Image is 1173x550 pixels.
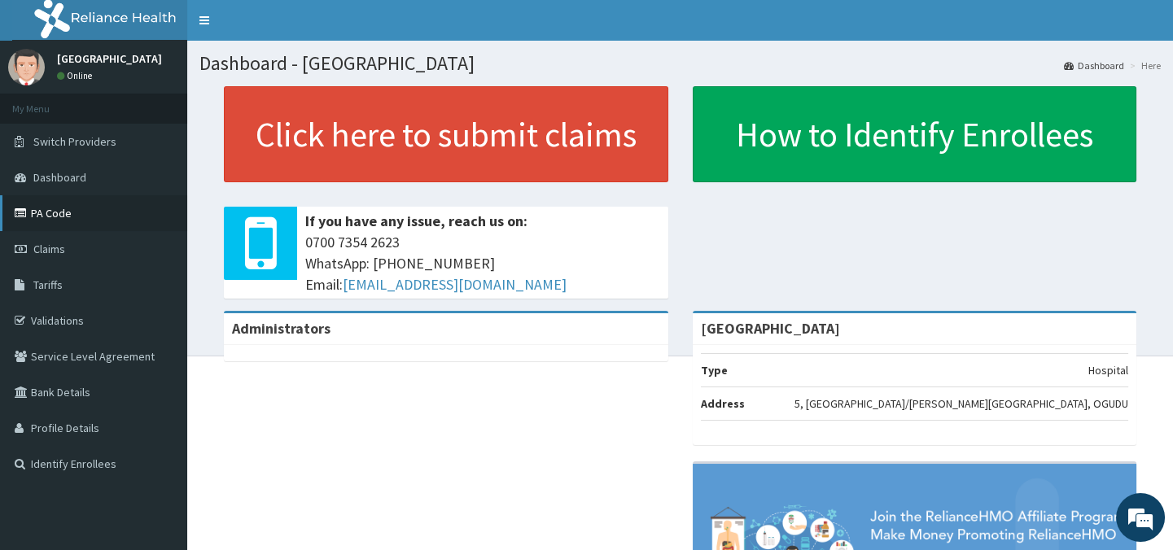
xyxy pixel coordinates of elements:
img: User Image [8,49,45,85]
span: Claims [33,242,65,256]
p: Hospital [1088,362,1128,378]
p: 5, [GEOGRAPHIC_DATA]/[PERSON_NAME][GEOGRAPHIC_DATA], OGUDU [794,395,1128,412]
textarea: Type your message and hit 'Enter' [8,373,310,430]
b: Administrators [232,319,330,338]
div: Minimize live chat window [267,8,306,47]
div: Chat with us now [85,91,274,112]
b: Type [701,363,728,378]
span: We're online! [94,169,225,334]
a: Dashboard [1064,59,1124,72]
span: Tariffs [33,277,63,292]
a: Click here to submit claims [224,86,668,182]
span: Dashboard [33,170,86,185]
li: Here [1126,59,1161,72]
a: How to Identify Enrollees [693,86,1137,182]
img: d_794563401_company_1708531726252_794563401 [30,81,66,122]
h1: Dashboard - [GEOGRAPHIC_DATA] [199,53,1161,74]
b: Address [701,396,745,411]
span: 0700 7354 2623 WhatsApp: [PHONE_NUMBER] Email: [305,232,660,295]
span: Switch Providers [33,134,116,149]
strong: [GEOGRAPHIC_DATA] [701,319,840,338]
a: Online [57,70,96,81]
p: [GEOGRAPHIC_DATA] [57,53,162,64]
b: If you have any issue, reach us on: [305,212,527,230]
a: [EMAIL_ADDRESS][DOMAIN_NAME] [343,275,567,294]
